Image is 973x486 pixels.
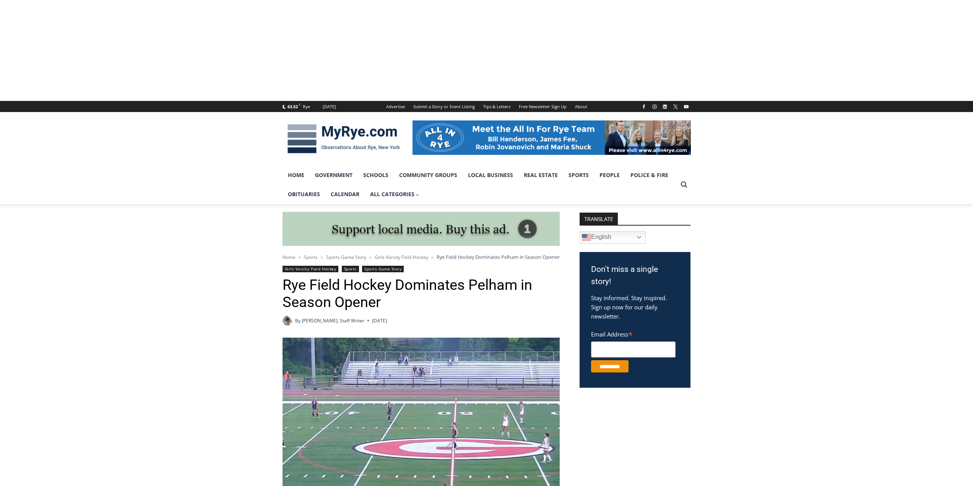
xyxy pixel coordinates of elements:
[431,255,434,260] span: >
[437,254,560,260] span: Rye Field Hockey Dominates Pelham in Season Opener
[591,293,679,321] p: Stay informed. Stay inspired. Sign up now for our daily newsletter.
[302,317,364,324] a: [PERSON_NAME], Staff Writer
[295,317,301,324] span: By
[342,266,359,272] a: Sports
[321,255,323,260] span: >
[518,166,563,185] a: Real Estate
[283,119,405,159] img: MyRye.com
[580,213,618,225] strong: TRANSLATE
[394,166,463,185] a: Community Groups
[409,101,479,112] a: Submit a Story or Event Listing
[580,231,646,244] a: English
[594,166,625,185] a: People
[288,104,298,109] span: 63.52
[677,178,691,192] button: View Search Form
[370,190,420,198] span: All Categories
[660,102,669,111] a: Linkedin
[303,103,310,110] div: Rye
[283,185,325,204] a: Obituaries
[375,254,428,260] a: Girls Varsity Field Hockey
[283,166,310,185] a: Home
[283,276,560,311] h1: Rye Field Hockey Dominates Pelham in Season Opener
[283,254,296,260] a: Home
[563,166,594,185] a: Sports
[591,263,679,288] h3: Don't miss a single story!
[323,103,336,110] div: [DATE]
[582,233,591,242] img: en
[382,101,591,112] nav: Secondary Navigation
[326,254,366,260] a: Sports Game Story
[625,166,674,185] a: Police & Fire
[650,102,659,111] a: Instagram
[358,166,394,185] a: Schools
[362,266,404,272] a: Sports Game Story
[365,185,425,204] a: All Categories
[463,166,518,185] a: Local Business
[682,102,691,111] a: YouTube
[283,166,677,204] nav: Primary Navigation
[369,255,372,260] span: >
[571,101,591,112] a: About
[413,120,691,155] img: All in for Rye
[299,102,301,107] span: F
[639,102,648,111] a: Facebook
[283,266,339,272] a: Girls Varsity Field Hockey
[479,101,515,112] a: Tips & Letters
[591,327,676,340] label: Email Address
[283,316,292,325] a: Author image
[515,101,571,112] a: Free Newsletter Sign Up
[382,101,409,112] a: Advertise
[671,102,680,111] a: X
[325,185,365,204] a: Calendar
[283,212,560,246] img: support local media, buy this ad
[372,317,387,324] time: [DATE]
[299,255,301,260] span: >
[310,166,358,185] a: Government
[283,316,292,325] img: (PHOTO: MyRye.com 2024 Head Intern, Editor and now Staff Writer Charlie Morris. Contributed.)Char...
[304,254,318,260] a: Sports
[283,253,560,261] nav: Breadcrumbs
